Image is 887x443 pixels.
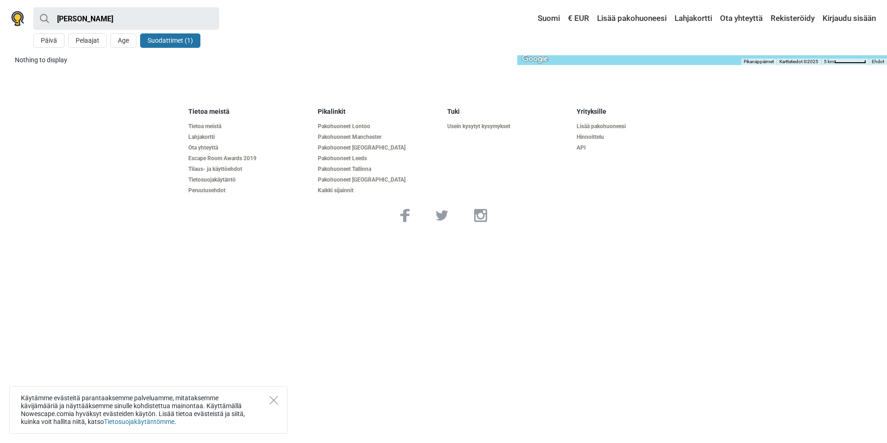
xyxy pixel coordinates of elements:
a: Hinnoittelu [577,134,699,141]
a: Kaikki sijainnit [318,187,440,194]
a: Avaa tämä alue Google Mapsissa (avautuu uuteen ikkunaan) [520,53,550,65]
a: Peruutusehdot [188,187,310,194]
a: Lahjakortti [672,10,714,27]
button: Päivä [33,33,64,48]
a: Tietosuojakäytäntömme [104,418,174,425]
h5: Tuki [447,108,569,116]
a: Kirjaudu sisään [820,10,876,27]
h5: Pikalinkit [318,108,440,116]
div: Käytämme evästeitä parantaaksemme palveluamme, mitataksemme kävijämääriä ja näyttääksemme sinulle... [9,386,288,434]
span: 5 km [824,59,834,64]
a: Pakohuoneet Manchester [318,134,440,141]
a: Ota yhteyttä [188,144,310,151]
a: Rekisteröidy [768,10,817,27]
button: Age [110,33,136,48]
a: Pakohuoneet Leeds [318,155,440,162]
button: Close [270,396,278,404]
a: Ehdot (avautuu uudelle välilehdelle) [872,59,884,64]
button: Pikanäppäimet [744,59,774,65]
a: Pakohuoneet Tallinna [318,166,440,173]
a: Tietoa meistä [188,123,310,130]
a: Pakohuoneet [GEOGRAPHIC_DATA] [318,176,440,183]
div: Nothing to display [15,55,510,65]
a: Escape Room Awards 2019 [188,155,310,162]
button: Pelaajat [68,33,107,48]
a: Pakohuoneet [GEOGRAPHIC_DATA] [318,144,440,151]
img: Suomi [531,15,538,22]
a: API [577,144,699,151]
img: Nowescape logo [11,11,24,26]
h5: Tietoa meistä [188,108,310,116]
a: Lisää pakohuoneesi [595,10,669,27]
a: € EUR [566,10,591,27]
a: Usein kysytyt kysymykset [447,123,569,130]
span: Karttatiedot ©2025 [779,59,818,64]
a: Pakohuoneet Lontoo [318,123,440,130]
button: Suodattimet (1) [140,33,200,48]
a: Ota yhteyttä [718,10,765,27]
input: kokeile “London” [33,7,219,30]
a: Lahjakortti [188,134,310,141]
h5: Yrityksille [577,108,699,116]
img: Google [520,53,550,65]
a: Suomi [529,10,562,27]
a: Tilaus- ja käyttöehdot [188,166,310,173]
a: Tietosuojakäytäntö [188,176,310,183]
a: Lisää pakohuoneesi [577,123,699,130]
button: Kartan asteikko: 5 km / 65 pikseliä [821,59,869,65]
